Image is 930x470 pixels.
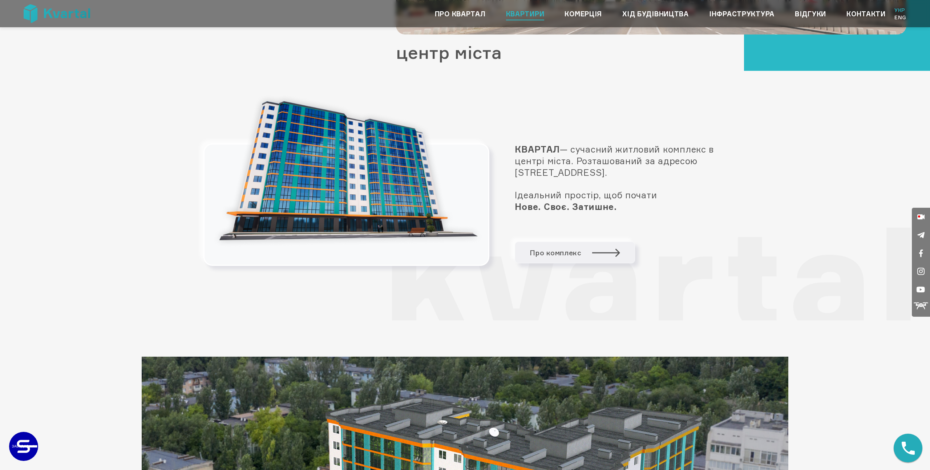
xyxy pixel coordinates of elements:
[894,14,906,21] a: Eng
[515,201,616,212] strong: Нове. Своє. Затишне.
[515,242,635,263] a: Про комплекс
[190,73,496,252] img: Kvartal
[709,8,775,20] a: Інфраструктура
[435,8,486,20] a: Про квартал
[9,432,38,461] a: ЗАБУДОВНИК
[515,143,727,178] p: — сучасний житловий комплекс в центрі міста. Розташований за адресою [STREET_ADDRESS].
[894,7,906,14] a: Укр
[396,35,743,71] div: центр міста
[24,4,90,23] img: Kvartal
[846,8,886,20] a: Контакти
[795,8,826,20] a: Відгуки
[565,8,602,20] a: Комерція
[622,8,689,20] a: Хід будівництва
[506,8,545,20] a: Квартири
[515,144,559,155] strong: КВАРТАЛ
[515,189,727,212] p: Ідеальний простір, щоб почати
